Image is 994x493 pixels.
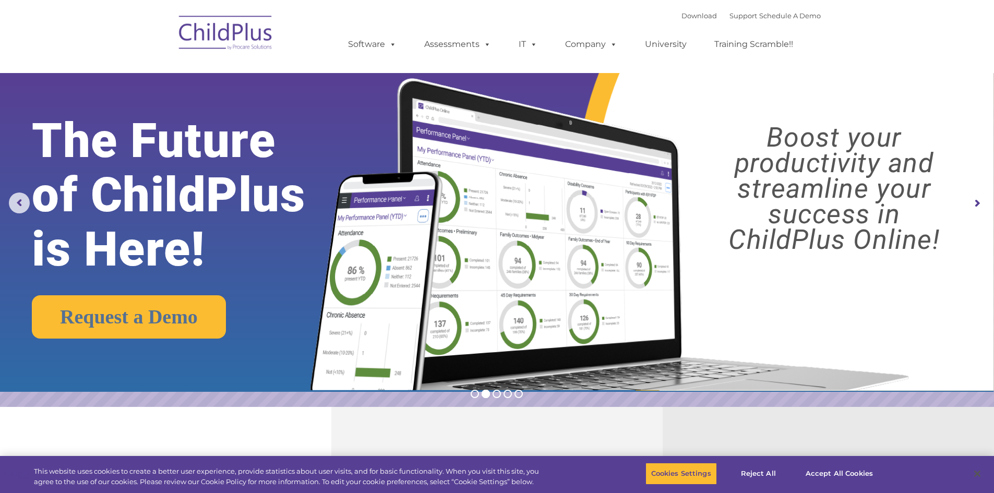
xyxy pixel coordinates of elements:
[174,8,278,61] img: ChildPlus by Procare Solutions
[729,11,757,20] a: Support
[687,125,981,252] rs-layer: Boost your productivity and streamline your success in ChildPlus Online!
[966,462,989,485] button: Close
[32,114,349,276] rs-layer: The Future of ChildPlus is Here!
[414,34,501,55] a: Assessments
[32,295,226,339] a: Request a Demo
[34,466,547,487] div: This website uses cookies to create a better user experience, provide statistics about user visit...
[759,11,821,20] a: Schedule A Demo
[726,463,791,485] button: Reject All
[338,34,407,55] a: Software
[555,34,628,55] a: Company
[145,112,189,119] span: Phone number
[800,463,879,485] button: Accept All Cookies
[704,34,804,55] a: Training Scramble!!
[634,34,697,55] a: University
[681,11,821,20] font: |
[681,11,717,20] a: Download
[508,34,548,55] a: IT
[145,69,177,77] span: Last name
[645,463,717,485] button: Cookies Settings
